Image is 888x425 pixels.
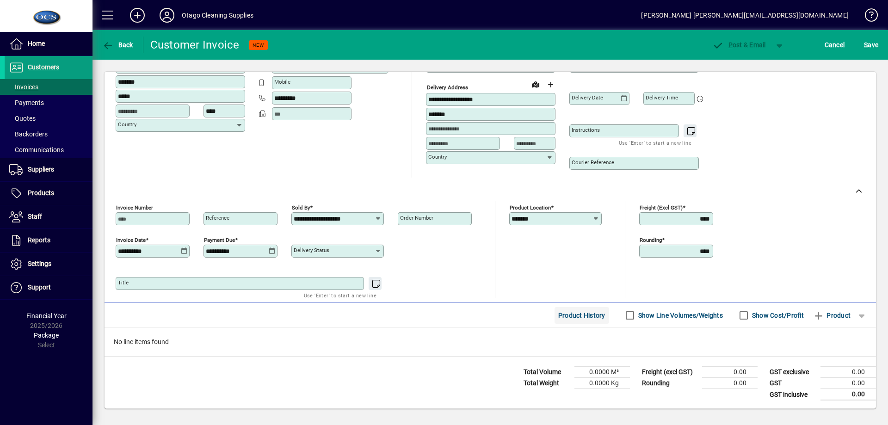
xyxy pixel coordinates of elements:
[862,37,881,53] button: Save
[765,367,820,378] td: GST exclusive
[206,215,229,221] mat-label: Reference
[28,283,51,291] span: Support
[150,37,240,52] div: Customer Invoice
[28,189,54,197] span: Products
[28,213,42,220] span: Staff
[28,40,45,47] span: Home
[820,367,876,378] td: 0.00
[750,311,804,320] label: Show Cost/Profit
[808,307,855,324] button: Product
[105,328,876,356] div: No line items found
[519,378,574,389] td: Total Weight
[182,8,253,23] div: Otago Cleaning Supplies
[702,367,758,378] td: 0.00
[864,41,868,49] span: S
[572,159,614,166] mat-label: Courier Reference
[5,276,92,299] a: Support
[274,79,290,85] mat-label: Mobile
[822,37,847,53] button: Cancel
[118,279,129,286] mat-label: Title
[864,37,878,52] span: ave
[574,378,630,389] td: 0.0000 Kg
[294,247,329,253] mat-label: Delivery status
[820,389,876,400] td: 0.00
[519,367,574,378] td: Total Volume
[555,307,609,324] button: Product History
[528,77,543,92] a: View on map
[5,79,92,95] a: Invoices
[400,215,433,221] mat-label: Order number
[5,205,92,228] a: Staff
[28,166,54,173] span: Suppliers
[510,204,551,211] mat-label: Product location
[5,142,92,158] a: Communications
[9,115,36,122] span: Quotes
[28,63,59,71] span: Customers
[708,37,771,53] button: Post & Email
[304,290,376,301] mat-hint: Use 'Enter' to start a new line
[543,77,558,92] button: Choose address
[637,367,702,378] td: Freight (excl GST)
[428,154,447,160] mat-label: Country
[5,95,92,111] a: Payments
[34,332,59,339] span: Package
[858,2,876,32] a: Knowledge Base
[558,308,605,323] span: Product History
[728,41,733,49] span: P
[572,127,600,133] mat-label: Instructions
[116,237,146,243] mat-label: Invoice date
[825,37,845,52] span: Cancel
[100,37,136,53] button: Back
[5,182,92,205] a: Products
[637,378,702,389] td: Rounding
[765,378,820,389] td: GST
[253,42,264,48] span: NEW
[123,7,152,24] button: Add
[619,137,691,148] mat-hint: Use 'Enter' to start a new line
[5,158,92,181] a: Suppliers
[646,94,678,101] mat-label: Delivery time
[116,204,153,211] mat-label: Invoice number
[204,237,235,243] mat-label: Payment due
[118,121,136,128] mat-label: Country
[820,378,876,389] td: 0.00
[92,37,143,53] app-page-header-button: Back
[26,312,67,320] span: Financial Year
[9,99,44,106] span: Payments
[5,126,92,142] a: Backorders
[5,32,92,55] a: Home
[765,389,820,400] td: GST inclusive
[641,8,849,23] div: [PERSON_NAME] [PERSON_NAME][EMAIL_ADDRESS][DOMAIN_NAME]
[5,253,92,276] a: Settings
[5,229,92,252] a: Reports
[5,111,92,126] a: Quotes
[9,83,38,91] span: Invoices
[152,7,182,24] button: Profile
[28,236,50,244] span: Reports
[640,237,662,243] mat-label: Rounding
[702,378,758,389] td: 0.00
[813,308,851,323] span: Product
[574,367,630,378] td: 0.0000 M³
[572,94,603,101] mat-label: Delivery date
[9,130,48,138] span: Backorders
[640,204,683,211] mat-label: Freight (excl GST)
[712,41,766,49] span: ost & Email
[28,260,51,267] span: Settings
[292,204,310,211] mat-label: Sold by
[9,146,64,154] span: Communications
[636,311,723,320] label: Show Line Volumes/Weights
[102,41,133,49] span: Back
